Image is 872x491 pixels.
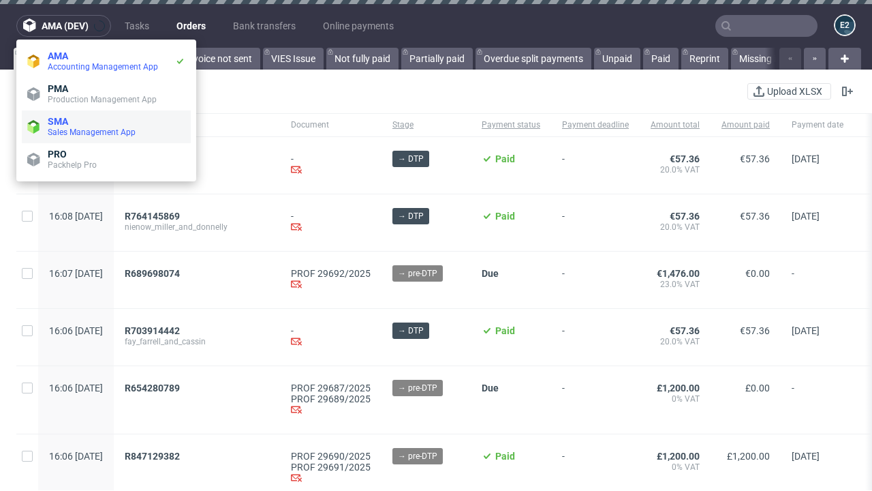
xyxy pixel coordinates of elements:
span: €57.36 [740,325,770,336]
span: 16:06 [DATE] [49,451,103,462]
span: - [792,268,843,292]
span: → pre-DTP [398,267,437,280]
span: Amount paid [721,119,770,131]
span: Payment status [482,119,540,131]
span: - [792,383,843,417]
span: [DATE] [792,451,820,462]
div: - [291,325,371,349]
a: Reprint [681,48,728,70]
span: Amount total [651,119,700,131]
span: €57.36 [740,211,770,222]
span: 20.0% VAT [651,336,700,347]
span: €57.36 [670,211,700,222]
a: Missing invoice [731,48,811,70]
span: Sales Management App [48,128,136,137]
a: Overdue split payments [476,48,591,70]
span: £0.00 [745,383,770,393]
span: → DTP [398,210,424,222]
span: £1,200.00 [657,383,700,393]
a: R654280789 [125,383,183,393]
span: fay_farrell_and_cassin [125,336,269,347]
span: Paid [495,153,515,164]
span: Paid [495,325,515,336]
a: SMASales Management App [22,110,191,143]
a: Orders [168,15,214,37]
span: [DATE] [792,325,820,336]
span: Payment deadline [562,119,629,131]
button: Upload XLSX [747,83,831,100]
span: Paid [495,211,515,222]
span: R703914442 [125,325,180,336]
span: nienow_miller_and_donnelly [125,222,269,233]
span: PMA [48,83,68,94]
a: VIES Issue [263,48,324,70]
span: Production Management App [48,95,157,104]
span: 20.0% VAT [651,164,700,175]
span: 0% VAT [651,462,700,473]
figcaption: e2 [835,16,854,35]
span: Stage [392,119,460,131]
span: Upload XLSX [764,87,825,96]
span: 20.0% VAT [651,222,700,233]
span: 16:06 [DATE] [49,383,103,393]
span: 16:08 [DATE] [49,211,103,222]
a: R847129382 [125,451,183,462]
span: Order ID [125,119,269,131]
span: €0.00 [745,268,770,279]
span: PRO [48,149,67,160]
span: R689698074 [125,268,180,279]
span: 23.0% VAT [651,279,700,290]
span: R764145869 [125,211,180,222]
a: PMAProduction Management App [22,78,191,110]
span: → DTP [398,153,424,165]
span: Packhelp Pro [48,160,97,170]
span: AMA [48,50,68,61]
a: All [14,48,52,70]
a: PROF 29689/2025 [291,393,371,404]
a: Unpaid [594,48,640,70]
span: [DATE] [792,153,820,164]
span: - [562,153,629,177]
a: R689698074 [125,268,183,279]
div: - [291,211,371,235]
span: ama (dev) [42,21,89,31]
div: - [291,153,371,177]
span: €57.36 [670,325,700,336]
span: R847129382 [125,451,180,462]
a: R703914442 [125,325,183,336]
span: Accounting Management App [48,62,158,72]
span: Payment date [792,119,843,131]
a: Bank transfers [225,15,304,37]
span: 16:07 [DATE] [49,268,103,279]
span: [DATE] [792,211,820,222]
a: Not fully paid [326,48,399,70]
span: R654280789 [125,383,180,393]
span: - [562,451,629,486]
a: Partially paid [401,48,473,70]
a: PROF 29687/2025 [291,383,371,393]
span: thiel_llc [125,164,269,175]
a: Online payments [315,15,402,37]
span: - [562,268,629,292]
span: Document [291,119,371,131]
span: 0% VAT [651,393,700,404]
a: Paid [643,48,679,70]
span: €1,476.00 [657,268,700,279]
span: SMA [48,116,68,127]
span: Due [482,383,499,393]
span: - [562,211,629,235]
a: PROF 29690/2025 [291,451,371,462]
span: £1,200.00 [727,451,770,462]
a: Invoice not sent [177,48,260,70]
span: → DTP [398,325,424,337]
a: PROPackhelp Pro [22,143,191,176]
span: → pre-DTP [398,450,437,462]
span: Due [482,268,499,279]
a: PROF 29692/2025 [291,268,371,279]
span: £1,200.00 [657,451,700,462]
button: ama (dev) [16,15,111,37]
a: R764145869 [125,211,183,222]
span: → pre-DTP [398,382,437,394]
span: Paid [495,451,515,462]
span: - [562,325,629,349]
